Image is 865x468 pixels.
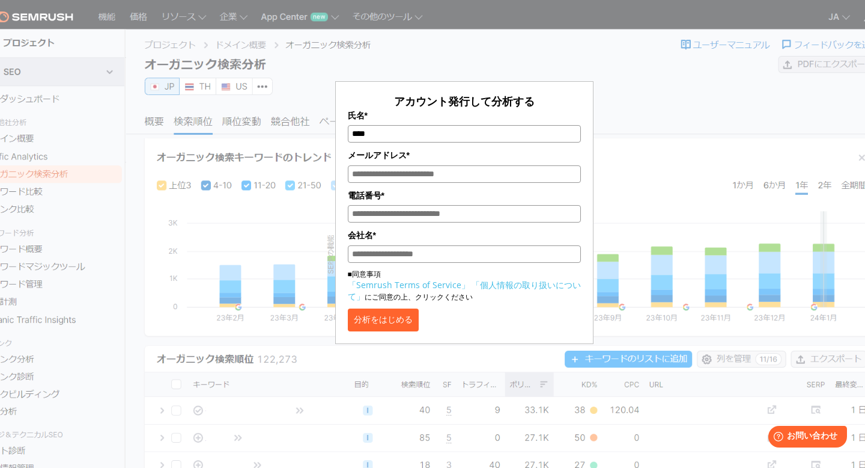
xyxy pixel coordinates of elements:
label: 電話番号* [348,189,581,202]
iframe: Help widget launcher [758,421,852,455]
p: ■同意事項 にご同意の上、クリックください [348,269,581,303]
span: アカウント発行して分析する [394,94,535,108]
button: 分析をはじめる [348,309,419,331]
a: 「Semrush Terms of Service」 [348,279,470,291]
a: 「個人情報の取り扱いについて」 [348,279,581,302]
label: メールアドレス* [348,149,581,162]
